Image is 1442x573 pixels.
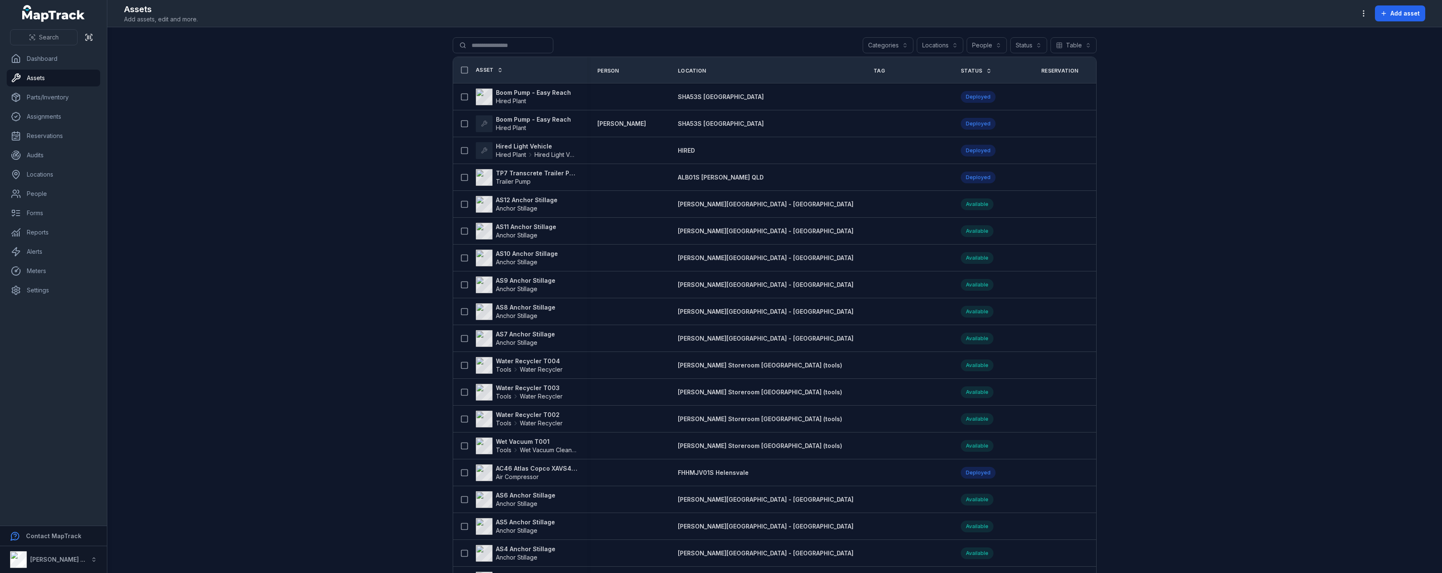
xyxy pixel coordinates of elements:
[961,494,993,505] div: Available
[678,442,842,449] span: [PERSON_NAME] Storeroom [GEOGRAPHIC_DATA] (tools)
[496,419,511,427] span: Tools
[961,440,993,452] div: Available
[7,224,100,241] a: Reports
[678,495,853,504] a: [PERSON_NAME][GEOGRAPHIC_DATA] - [GEOGRAPHIC_DATA]
[476,545,555,562] a: AS4 Anchor StillageAnchor Stillage
[496,473,539,480] span: Air Compressor
[496,384,563,392] strong: Water Recycler T003
[597,68,619,74] span: Person
[496,365,511,374] span: Tools
[678,254,853,261] span: [PERSON_NAME][GEOGRAPHIC_DATA] - [GEOGRAPHIC_DATA]
[678,93,764,100] span: SHA53S [GEOGRAPHIC_DATA]
[678,550,853,557] span: [PERSON_NAME][GEOGRAPHIC_DATA] - [GEOGRAPHIC_DATA]
[678,147,695,154] span: HIRED
[678,308,853,315] span: [PERSON_NAME][GEOGRAPHIC_DATA] - [GEOGRAPHIC_DATA]
[961,198,993,210] div: Available
[678,68,706,74] span: Location
[678,442,842,450] a: [PERSON_NAME] Storeroom [GEOGRAPHIC_DATA] (tools)
[496,411,563,419] strong: Water Recycler T002
[678,361,842,370] a: [PERSON_NAME] Storeroom [GEOGRAPHIC_DATA] (tools)
[7,263,100,279] a: Meters
[534,151,577,159] span: Hired Light Vehicle
[476,411,563,427] a: Water Recycler T002ToolsWater Recycler
[496,223,556,231] strong: AS11 Anchor Stillage
[476,250,558,266] a: AS10 Anchor StillageAnchor Stillage
[496,491,555,500] strong: AS6 Anchor Stillage
[520,446,577,454] span: Wet Vacuum Cleaner
[476,223,556,240] a: AS11 Anchor StillageAnchor Stillage
[496,151,526,159] span: Hired Plant
[7,89,100,106] a: Parts/Inventory
[124,3,198,15] h2: Assets
[961,359,993,371] div: Available
[961,386,993,398] div: Available
[678,173,764,182] a: ALB01S [PERSON_NAME] QLD
[1390,9,1420,18] span: Add asset
[678,469,749,477] a: FHHMJV01S Helensvale
[597,120,646,128] strong: [PERSON_NAME]
[874,68,885,74] span: Tag
[496,250,558,258] strong: AS10 Anchor Stillage
[496,330,555,339] strong: AS7 Anchor Stillage
[961,279,993,291] div: Available
[678,120,764,127] span: SHA53S [GEOGRAPHIC_DATA]
[678,120,764,128] a: SHA53S [GEOGRAPHIC_DATA]
[961,252,993,264] div: Available
[496,258,537,266] span: Anchor Stillage
[678,201,853,208] span: [PERSON_NAME][GEOGRAPHIC_DATA] - [GEOGRAPHIC_DATA]
[678,227,853,234] span: [PERSON_NAME][GEOGRAPHIC_DATA] - [GEOGRAPHIC_DATA]
[496,97,526,104] span: Hired Plant
[7,166,100,183] a: Locations
[7,205,100,221] a: Forms
[496,303,555,312] strong: AS8 Anchor Stillage
[496,527,537,534] span: Anchor Stillage
[678,146,695,155] a: HIRED
[961,333,993,344] div: Available
[678,415,842,423] a: [PERSON_NAME] Storeroom [GEOGRAPHIC_DATA] (tools)
[967,37,1007,53] button: People
[678,522,853,531] a: [PERSON_NAME][GEOGRAPHIC_DATA] - [GEOGRAPHIC_DATA]
[961,467,996,479] div: Deployed
[30,556,99,563] strong: [PERSON_NAME] Group
[496,545,555,553] strong: AS4 Anchor Stillage
[7,185,100,202] a: People
[961,145,996,156] div: Deployed
[7,147,100,164] a: Audits
[476,303,555,320] a: AS8 Anchor StillageAnchor Stillage
[496,178,531,185] span: Trailer Pump
[678,281,853,289] a: [PERSON_NAME][GEOGRAPHIC_DATA] - [GEOGRAPHIC_DATA]
[22,5,85,22] a: MapTrack
[678,335,853,342] span: [PERSON_NAME][GEOGRAPHIC_DATA] - [GEOGRAPHIC_DATA]
[520,392,563,401] span: Water Recycler
[678,281,853,288] span: [PERSON_NAME][GEOGRAPHIC_DATA] - [GEOGRAPHIC_DATA]
[496,196,558,204] strong: AS12 Anchor Stillage
[678,254,853,262] a: [PERSON_NAME][GEOGRAPHIC_DATA] - [GEOGRAPHIC_DATA]
[678,227,853,235] a: [PERSON_NAME][GEOGRAPHIC_DATA] - [GEOGRAPHIC_DATA]
[26,532,81,539] strong: Contact MapTrack
[7,282,100,299] a: Settings
[7,50,100,67] a: Dashboard
[476,67,494,73] span: Asset
[961,413,993,425] div: Available
[678,388,842,396] span: [PERSON_NAME] Storeroom [GEOGRAPHIC_DATA] (tools)
[476,89,571,105] a: Boom Pump - Easy ReachHired Plant
[476,384,563,401] a: Water Recycler T003ToolsWater Recycler
[476,196,558,213] a: AS12 Anchor StillageAnchor Stillage
[961,68,992,74] a: Status
[961,68,983,74] span: Status
[476,464,577,481] a: AC46 Atlas Copco XAVS450Air Compressor
[1375,5,1425,21] button: Add asset
[678,388,842,396] a: [PERSON_NAME] Storeroom [GEOGRAPHIC_DATA] (tools)
[476,276,555,293] a: AS9 Anchor StillageAnchor Stillage
[496,500,537,507] span: Anchor Stillage
[496,115,571,124] strong: Boom Pump - Easy Reach
[476,142,577,159] a: Hired Light VehicleHired PlantHired Light Vehicle
[520,419,563,427] span: Water Recycler
[476,115,571,132] a: Boom Pump - Easy ReachHired Plant
[496,438,577,446] strong: Wet Vacuum T001
[476,357,563,374] a: Water Recycler T004ToolsWater Recycler
[961,118,996,130] div: Deployed
[496,357,563,365] strong: Water Recycler T004
[476,518,555,535] a: AS5 Anchor StillageAnchor Stillage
